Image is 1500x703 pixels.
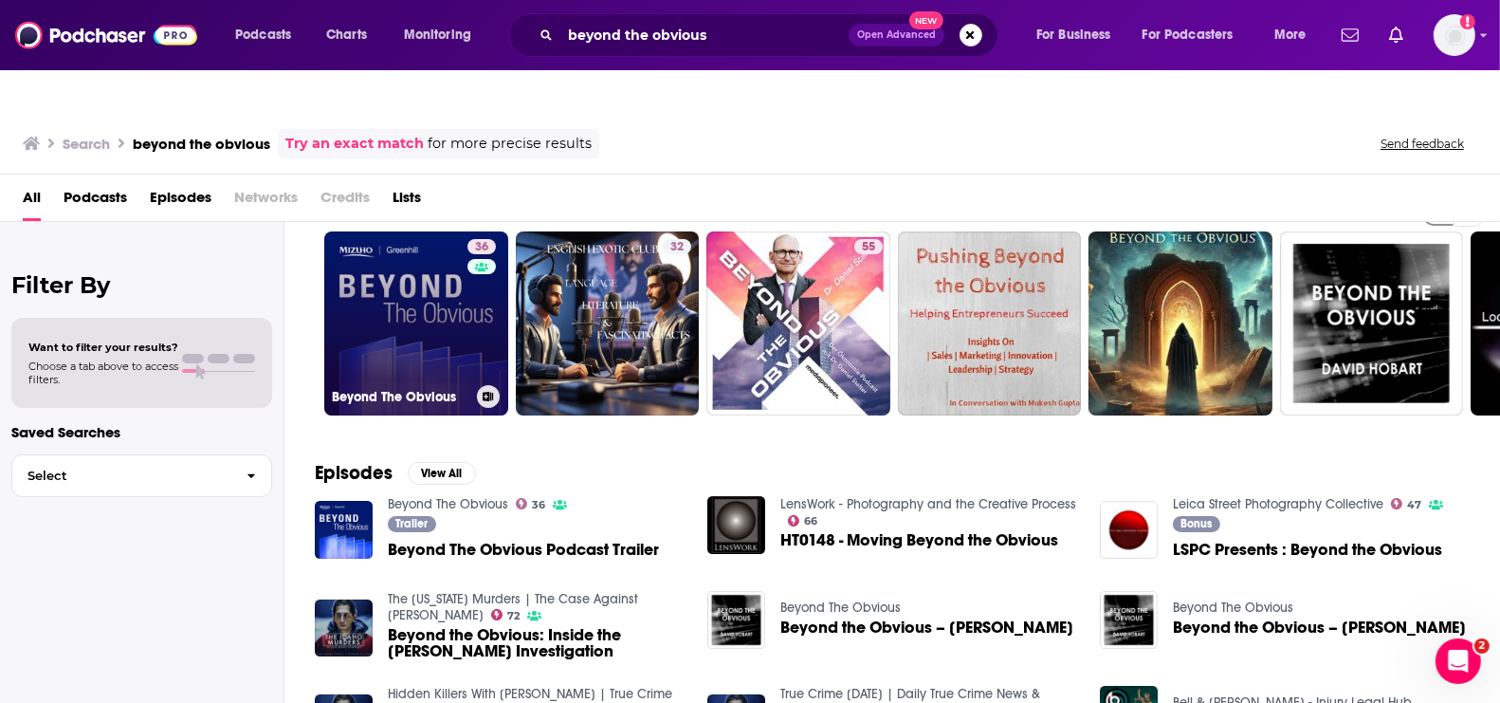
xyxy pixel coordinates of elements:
[707,496,765,554] img: HT0148 - Moving Beyond the Obvious
[706,231,890,416] a: 55
[707,591,765,649] img: Beyond the Obvious – Phil Slade
[28,360,178,386] span: Choose a tab above to access filters.
[235,22,291,48] span: Podcasts
[780,600,901,616] a: Beyond The Obvious
[1023,20,1135,50] button: open menu
[388,496,508,512] a: Beyond The Obvious
[28,341,178,354] span: Want to filter your results?
[388,542,659,558] a: Beyond The Obvious Podcast Trailer
[780,620,1073,636] span: Beyond the Obvious – [PERSON_NAME]
[532,501,545,509] span: 36
[1381,19,1411,51] a: Show notifications dropdown
[516,231,700,416] a: 32
[788,515,818,527] a: 66
[1434,14,1475,56] button: Show profile menu
[1407,501,1421,509] span: 47
[475,238,488,257] span: 36
[11,423,272,441] p: Saved Searches
[1100,591,1158,649] img: Beyond the Obvious – Joachim Klement
[1434,14,1475,56] span: Logged in as lemya
[1434,14,1475,56] img: User Profile
[388,627,685,659] span: Beyond the Obvious: Inside the [PERSON_NAME] Investigation
[1274,22,1307,48] span: More
[63,135,110,153] h3: Search
[862,238,875,257] span: 55
[1100,501,1158,559] img: LSPC Presents : Beyond the Obvious
[1173,496,1383,512] a: Leica Street Photography Collective
[395,518,428,529] span: Trailer
[388,627,685,659] a: Beyond the Obvious: Inside the Kohberger Investigation
[12,470,231,482] span: Select
[670,238,684,257] span: 32
[1334,19,1366,51] a: Show notifications dropdown
[391,20,496,50] button: open menu
[780,532,1058,548] a: HT0148 - Moving Beyond the Obvious
[560,20,849,50] input: Search podcasts, credits, & more...
[1375,136,1470,152] button: Send feedback
[315,501,373,559] img: Beyond The Obvious Podcast Trailer
[1436,638,1481,684] iframe: Intercom live chat
[388,591,638,623] a: The Idaho Murders | The Case Against Bryan Kohberger
[1173,600,1293,616] a: Beyond The Obvious
[854,239,883,254] a: 55
[849,24,944,46] button: Open AdvancedNew
[804,517,817,526] span: 66
[428,133,592,155] span: for more precise results
[1261,20,1330,50] button: open menu
[1180,518,1212,529] span: Bonus
[516,498,546,509] a: 36
[150,182,211,221] a: Episodes
[326,22,367,48] span: Charts
[1460,14,1475,29] svg: Add a profile image
[234,182,298,221] span: Networks
[526,13,1016,57] div: Search podcasts, credits, & more...
[491,609,521,620] a: 72
[1474,638,1490,654] span: 2
[1036,22,1111,48] span: For Business
[1391,498,1422,509] a: 47
[64,182,127,221] a: Podcasts
[408,462,476,485] button: View All
[663,239,691,254] a: 32
[393,182,421,221] a: Lists
[315,461,476,485] a: EpisodesView All
[315,600,373,657] img: Beyond the Obvious: Inside the Kohberger Investigation
[857,30,936,40] span: Open Advanced
[320,182,370,221] span: Credits
[15,17,197,53] img: Podchaser - Follow, Share and Rate Podcasts
[1173,620,1466,636] a: Beyond the Obvious – Joachim Klement
[315,461,393,485] h2: Episodes
[404,22,471,48] span: Monitoring
[1173,542,1442,558] a: LSPC Presents : Beyond the Obvious
[780,496,1076,512] a: LensWork - Photography and the Creative Process
[324,231,508,416] a: 36Beyond The Obvious
[780,620,1073,636] a: Beyond the Obvious – Phil Slade
[507,612,520,620] span: 72
[332,389,469,405] h3: Beyond The Obvious
[467,239,496,254] a: 36
[1173,620,1466,636] span: Beyond the Obvious – [PERSON_NAME]
[11,271,272,299] h2: Filter By
[314,20,378,50] a: Charts
[1130,20,1261,50] button: open menu
[222,20,316,50] button: open menu
[1143,22,1234,48] span: For Podcasters
[23,182,41,221] a: All
[909,11,943,29] span: New
[11,454,272,497] button: Select
[285,133,424,155] a: Try an exact match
